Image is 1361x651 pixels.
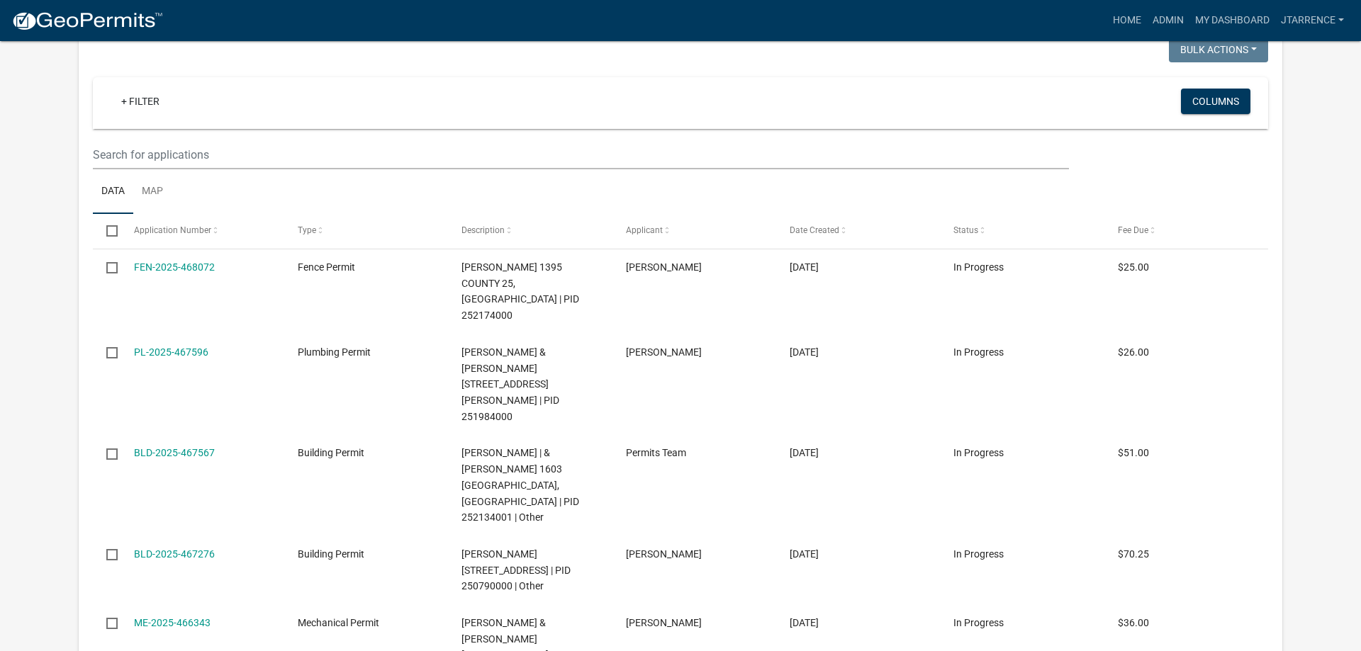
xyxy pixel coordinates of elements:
[626,548,702,560] span: Danielle Ocel
[298,225,316,235] span: Type
[298,617,379,628] span: Mechanical Permit
[776,214,940,248] datatable-header-cell: Date Created
[1118,548,1149,560] span: $70.25
[626,225,663,235] span: Applicant
[953,346,1004,358] span: In Progress
[953,617,1004,628] span: In Progress
[1118,617,1149,628] span: $36.00
[1118,225,1148,235] span: Fee Due
[461,346,559,422] span: MEYER,ADRIAN G & MICHELE M 1131 JONATHAN LN, Houston County | PID 251984000
[790,261,819,273] span: 08/22/2025
[110,89,171,114] a: + Filter
[626,447,686,458] span: Permits Team
[461,447,579,523] span: DE BOER,MICHAEL E | & LO ANN S STINSON-DE BOER 1603 WEST LN, Houston County | PID 252134001 | Other
[461,548,571,592] span: KRONER,MARK A 1020 CEDAR DR, Houston County | PID 250790000 | Other
[448,214,612,248] datatable-header-cell: Description
[790,548,819,560] span: 08/21/2025
[298,548,364,560] span: Building Permit
[1107,7,1147,34] a: Home
[134,617,211,628] a: ME-2025-466343
[134,548,215,560] a: BLD-2025-467276
[790,225,839,235] span: Date Created
[790,617,819,628] span: 08/19/2025
[1118,261,1149,273] span: $25.00
[134,447,215,458] a: BLD-2025-467567
[953,548,1004,560] span: In Progress
[120,214,284,248] datatable-header-cell: Application Number
[284,214,448,248] datatable-header-cell: Type
[953,447,1004,458] span: In Progress
[790,346,819,358] span: 08/21/2025
[626,617,702,628] span: Mitchell Schneider
[93,214,120,248] datatable-header-cell: Select
[134,261,215,273] a: FEN-2025-468072
[461,225,505,235] span: Description
[612,214,776,248] datatable-header-cell: Applicant
[93,169,133,215] a: Data
[134,225,211,235] span: Application Number
[1147,7,1189,34] a: Admin
[953,261,1004,273] span: In Progress
[953,225,978,235] span: Status
[298,261,355,273] span: Fence Permit
[626,261,702,273] span: Joshua
[298,346,371,358] span: Plumbing Permit
[940,214,1104,248] datatable-header-cell: Status
[1169,37,1268,62] button: Bulk Actions
[626,346,702,358] span: Bob Mach
[1275,7,1350,34] a: jtarrence
[1181,89,1250,114] button: Columns
[461,261,579,321] span: DEBOER,JOSHUA LEE 1395 COUNTY 25, Houston County | PID 252174000
[133,169,172,215] a: Map
[1118,346,1149,358] span: $26.00
[298,447,364,458] span: Building Permit
[1118,447,1149,458] span: $51.00
[93,140,1069,169] input: Search for applications
[1104,214,1268,248] datatable-header-cell: Fee Due
[1189,7,1275,34] a: My Dashboard
[790,447,819,458] span: 08/21/2025
[134,346,208,358] a: PL-2025-467596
